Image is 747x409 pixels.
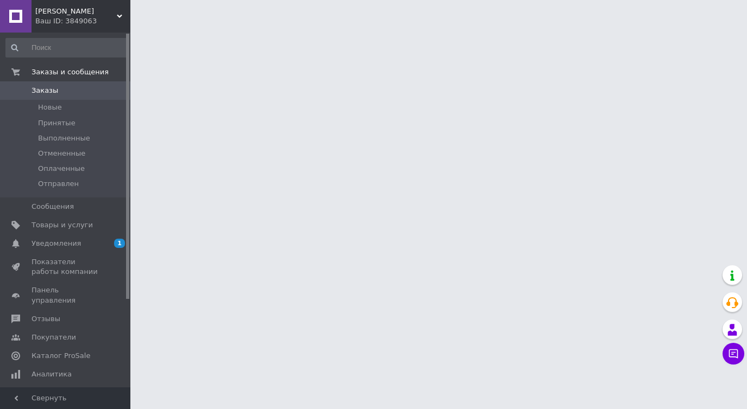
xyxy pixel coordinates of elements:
span: Отзывы [32,314,60,324]
span: Оплаченные [38,164,85,174]
span: 1 [114,239,125,248]
span: Каталог ProSale [32,351,90,361]
span: Carrie [35,7,117,16]
span: Новые [38,103,62,112]
span: Заказы и сообщения [32,67,109,77]
span: Заказы [32,86,58,95]
button: Чат с покупателем [723,343,744,365]
input: Поиск [5,38,128,57]
span: Принятые [38,118,76,128]
span: Показатели работы компании [32,257,101,277]
span: Покупатели [32,333,76,342]
span: Выполненные [38,133,90,143]
span: Панель управления [32,285,101,305]
span: Уведомления [32,239,81,248]
span: Аналитика [32,369,72,379]
span: Отмененные [38,149,85,158]
div: Ваш ID: 3849063 [35,16,130,26]
span: Отправлен [38,179,79,189]
span: Сообщения [32,202,74,212]
span: Товары и услуги [32,220,93,230]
